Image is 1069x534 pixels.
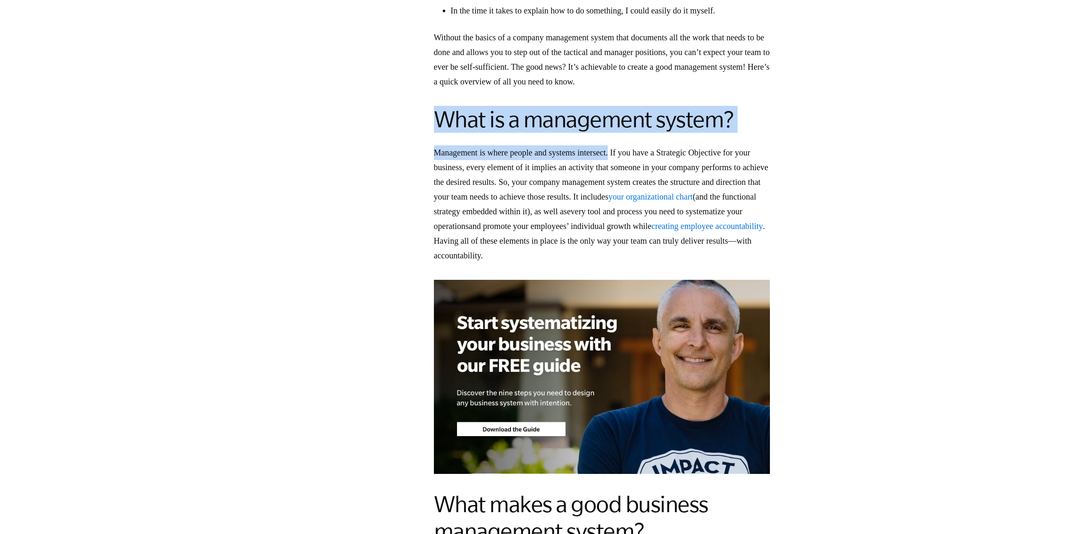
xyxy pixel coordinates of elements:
p: Management is where people and systems intersect. If you have a Strategic Objective for your busi... [434,145,770,263]
span: every tool and process you need to systematize your operations [434,207,743,231]
a: your organizational chart [609,192,693,201]
iframe: Chat Widget [1027,494,1069,534]
p: Without the basics of a company management system that documents all the work that needs to be do... [434,30,770,89]
a: creating employee accountability [651,221,763,231]
img: e-myth-business-coaching-develop-business-systems [434,280,770,473]
h2: What is a management system? [434,106,770,133]
li: In the time it takes to explain how to do something, I could easily do it myself. [451,4,770,17]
